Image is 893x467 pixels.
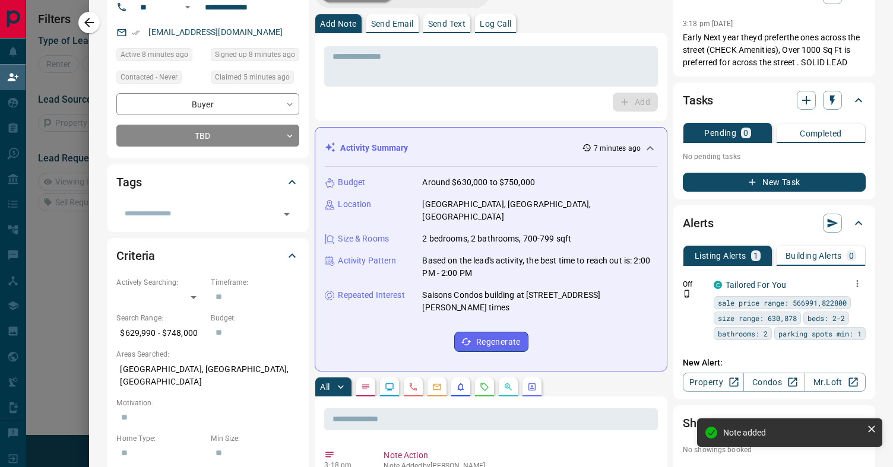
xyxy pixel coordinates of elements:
[338,233,389,245] p: Size & Rooms
[683,148,866,166] p: No pending tasks
[211,433,299,444] p: Min Size:
[683,214,714,233] h2: Alerts
[211,313,299,323] p: Budget:
[527,382,537,392] svg: Agent Actions
[338,176,365,189] p: Budget
[726,280,786,290] a: Tailored For You
[278,206,295,223] button: Open
[454,332,528,352] button: Regenerate
[683,290,691,298] svg: Push Notification Only
[215,71,290,83] span: Claimed 5 minutes ago
[718,312,797,324] span: size range: 630,878
[432,382,442,392] svg: Emails
[116,246,155,265] h2: Criteria
[320,383,330,391] p: All
[211,71,299,87] div: Sat Sep 13 2025
[361,382,370,392] svg: Notes
[116,48,205,65] div: Sat Sep 13 2025
[116,173,141,192] h2: Tags
[805,373,866,392] a: Mr.Loft
[340,142,408,154] p: Activity Summary
[371,20,414,28] p: Send Email
[683,414,733,433] h2: Showings
[683,209,866,237] div: Alerts
[718,297,847,309] span: sale price range: 566991,822800
[338,255,396,267] p: Activity Pattern
[211,48,299,65] div: Sat Sep 13 2025
[132,28,140,37] svg: Email Verified
[714,281,722,289] div: condos.ca
[594,143,641,154] p: 7 minutes ago
[718,328,768,339] span: bathrooms: 2
[683,357,866,369] p: New Alert:
[116,433,205,444] p: Home Type:
[786,252,842,260] p: Building Alerts
[116,242,299,270] div: Criteria
[422,198,657,223] p: [GEOGRAPHIC_DATA], [GEOGRAPHIC_DATA], [GEOGRAPHIC_DATA]
[116,360,299,392] p: [GEOGRAPHIC_DATA], [GEOGRAPHIC_DATA], [GEOGRAPHIC_DATA]
[384,449,653,462] p: Note Action
[683,409,866,437] div: Showings
[116,93,299,115] div: Buyer
[743,129,748,137] p: 0
[121,71,178,83] span: Contacted - Never
[800,129,842,138] p: Completed
[807,312,845,324] span: beds: 2-2
[683,373,744,392] a: Property
[215,49,295,61] span: Signed up 8 minutes ago
[422,233,571,245] p: 2 bedrooms, 2 bathrooms, 700-799 sqft
[683,31,866,69] p: Early Next year theyd preferthe ones across the street (CHECK Amenities), Over 1000 Sq Ft is pref...
[695,252,746,260] p: Listing Alerts
[385,382,394,392] svg: Lead Browsing Activity
[683,91,713,110] h2: Tasks
[320,20,356,28] p: Add Note
[683,20,733,28] p: 3:18 pm [DATE]
[778,328,862,339] span: parking spots min: 1
[683,86,866,115] div: Tasks
[116,125,299,147] div: TBD
[683,173,866,192] button: New Task
[849,252,854,260] p: 0
[503,382,513,392] svg: Opportunities
[422,176,535,189] p: Around $630,000 to $750,000
[480,20,511,28] p: Log Call
[753,252,758,260] p: 1
[325,137,657,159] div: Activity Summary7 minutes ago
[480,382,489,392] svg: Requests
[121,49,188,61] span: Active 8 minutes ago
[116,398,299,408] p: Motivation:
[116,277,205,288] p: Actively Searching:
[683,444,866,455] p: No showings booked
[116,313,205,323] p: Search Range:
[338,198,371,211] p: Location
[116,168,299,196] div: Tags
[456,382,465,392] svg: Listing Alerts
[422,289,657,314] p: Saisons Condos building at [STREET_ADDRESS][PERSON_NAME] times
[148,27,283,37] a: [EMAIL_ADDRESS][DOMAIN_NAME]
[683,279,707,290] p: Off
[723,428,862,437] div: Note added
[428,20,466,28] p: Send Text
[338,289,404,301] p: Repeated Interest
[422,255,657,279] p: Based on the lead's activity, the best time to reach out is: 2:00 PM - 2:00 PM
[408,382,418,392] svg: Calls
[743,373,805,392] a: Condos
[116,323,205,343] p: $629,990 - $748,000
[211,277,299,288] p: Timeframe:
[704,129,736,137] p: Pending
[116,349,299,360] p: Areas Searched:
